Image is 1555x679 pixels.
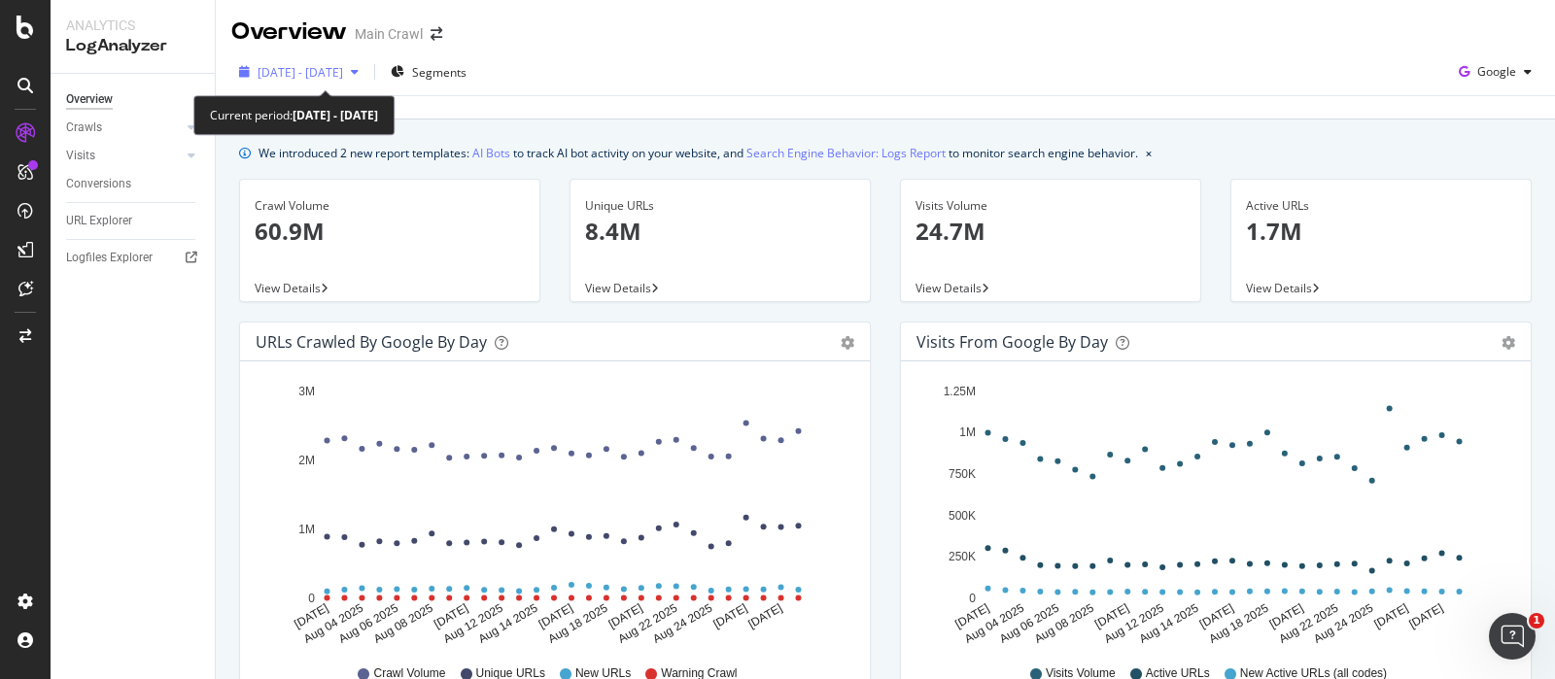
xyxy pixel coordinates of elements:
[841,336,854,350] div: gear
[336,601,400,646] text: Aug 06 2025
[585,280,651,296] span: View Details
[66,35,199,57] div: LogAnalyzer
[710,601,749,631] text: [DATE]
[210,104,378,126] div: Current period:
[239,143,1532,163] div: info banner
[585,215,855,248] p: 8.4M
[301,601,365,646] text: Aug 04 2025
[66,211,201,231] a: URL Explorer
[1197,601,1236,631] text: [DATE]
[256,377,846,647] svg: A chart.
[66,174,201,194] a: Conversions
[66,16,199,35] div: Analytics
[472,143,510,163] a: AI Bots
[1311,601,1375,646] text: Aug 24 2025
[412,64,466,81] span: Segments
[949,467,976,481] text: 750K
[383,56,474,87] button: Segments
[256,332,487,352] div: URLs Crawled by Google by day
[1102,601,1166,646] text: Aug 12 2025
[1032,601,1096,646] text: Aug 08 2025
[1246,197,1516,215] div: Active URLs
[308,592,315,605] text: 0
[997,601,1061,646] text: Aug 06 2025
[66,118,182,138] a: Crawls
[1267,601,1306,631] text: [DATE]
[949,509,976,523] text: 500K
[1246,215,1516,248] p: 1.7M
[255,197,525,215] div: Crawl Volume
[292,601,330,631] text: [DATE]
[1529,613,1544,628] span: 1
[66,89,113,110] div: Overview
[231,16,347,49] div: Overview
[1137,601,1201,646] text: Aug 14 2025
[916,377,1506,647] svg: A chart.
[916,332,1108,352] div: Visits from Google by day
[66,248,201,268] a: Logfiles Explorer
[259,143,1138,163] div: We introduced 2 new report templates: to track AI bot activity on your website, and to monitor se...
[606,601,645,631] text: [DATE]
[66,146,95,166] div: Visits
[1477,63,1516,80] span: Google
[585,197,855,215] div: Unique URLs
[650,601,714,646] text: Aug 24 2025
[298,523,315,536] text: 1M
[916,280,982,296] span: View Details
[355,24,423,44] div: Main Crawl
[441,601,505,646] text: Aug 12 2025
[959,426,976,440] text: 1M
[1451,56,1539,87] button: Google
[1207,601,1271,646] text: Aug 18 2025
[258,64,343,81] span: [DATE] - [DATE]
[432,601,470,631] text: [DATE]
[1246,280,1312,296] span: View Details
[944,385,976,398] text: 1.25M
[66,248,153,268] div: Logfiles Explorer
[745,601,784,631] text: [DATE]
[1371,601,1410,631] text: [DATE]
[476,601,540,646] text: Aug 14 2025
[66,146,182,166] a: Visits
[1141,139,1157,167] button: close banner
[1276,601,1340,646] text: Aug 22 2025
[66,118,102,138] div: Crawls
[1489,613,1536,660] iframe: Intercom live chat
[431,27,442,41] div: arrow-right-arrow-left
[1502,336,1515,350] div: gear
[962,601,1026,646] text: Aug 04 2025
[298,454,315,467] text: 2M
[969,592,976,605] text: 0
[371,601,435,646] text: Aug 08 2025
[66,174,131,194] div: Conversions
[916,197,1186,215] div: Visits Volume
[255,215,525,248] p: 60.9M
[536,601,575,631] text: [DATE]
[231,56,366,87] button: [DATE] - [DATE]
[546,601,610,646] text: Aug 18 2025
[1406,601,1445,631] text: [DATE]
[952,601,991,631] text: [DATE]
[66,89,201,110] a: Overview
[615,601,679,646] text: Aug 22 2025
[66,211,132,231] div: URL Explorer
[255,280,321,296] span: View Details
[949,550,976,563] text: 250K
[293,107,378,123] b: [DATE] - [DATE]
[916,215,1186,248] p: 24.7M
[746,143,946,163] a: Search Engine Behavior: Logs Report
[1092,601,1131,631] text: [DATE]
[298,385,315,398] text: 3M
